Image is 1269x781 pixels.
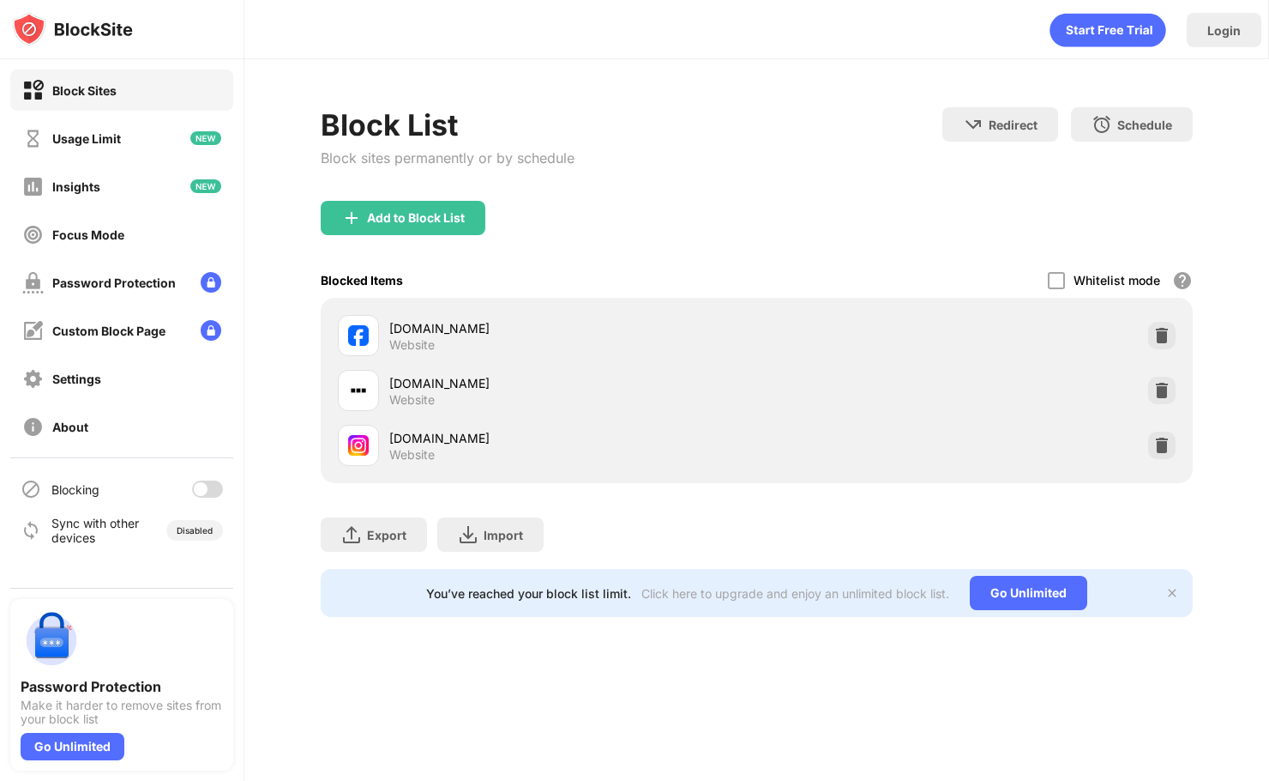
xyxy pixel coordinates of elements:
div: Usage Limit [52,131,121,146]
div: [DOMAIN_NAME] [389,374,757,392]
img: favicons [348,435,369,456]
img: time-usage-off.svg [22,128,44,149]
img: push-password-protection.svg [21,609,82,671]
div: animation [1049,13,1166,47]
div: Insights [52,179,100,194]
img: insights-off.svg [22,176,44,197]
div: Block Sites [52,83,117,98]
div: Blocking [51,482,99,497]
div: Login [1207,23,1241,38]
img: blocking-icon.svg [21,479,41,499]
div: Whitelist mode [1074,273,1160,288]
img: favicons [348,325,369,346]
div: Website [389,337,435,353]
img: block-on.svg [22,80,44,101]
div: You’ve reached your block list limit. [426,586,631,601]
div: Website [389,392,435,408]
div: Import [484,528,523,542]
div: Sync with other devices [51,516,140,545]
div: Block List [321,107,574,142]
div: Schedule [1117,118,1172,132]
div: Export [367,528,406,542]
img: x-button.svg [1165,586,1179,600]
img: lock-menu.svg [201,320,221,341]
img: new-icon.svg [190,179,221,193]
img: focus-off.svg [22,224,44,245]
img: logo-blocksite.svg [12,12,133,46]
div: Blocked Items [321,273,403,288]
div: Block sites permanently or by schedule [321,149,574,166]
div: Redirect [989,118,1037,132]
div: Go Unlimited [21,733,124,760]
div: [DOMAIN_NAME] [389,429,757,447]
div: Settings [52,372,101,386]
img: about-off.svg [22,416,44,438]
img: password-protection-off.svg [22,272,44,294]
div: Add to Block List [367,211,465,225]
div: Click here to upgrade and enjoy an unlimited block list. [641,586,949,601]
img: customize-block-page-off.svg [22,320,44,342]
img: favicons [348,380,369,401]
div: Make it harder to remove sites from your block list [21,699,223,726]
img: lock-menu.svg [201,272,221,293]
div: Go Unlimited [970,576,1087,610]
div: Password Protection [52,275,176,290]
img: new-icon.svg [190,131,221,145]
div: Website [389,447,435,463]
img: sync-icon.svg [21,520,41,541]
div: [DOMAIN_NAME] [389,319,757,337]
div: Password Protection [21,678,223,695]
div: Focus Mode [52,227,124,242]
div: About [52,420,88,434]
div: Disabled [177,525,213,536]
div: Custom Block Page [52,324,165,338]
img: settings-off.svg [22,368,44,390]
